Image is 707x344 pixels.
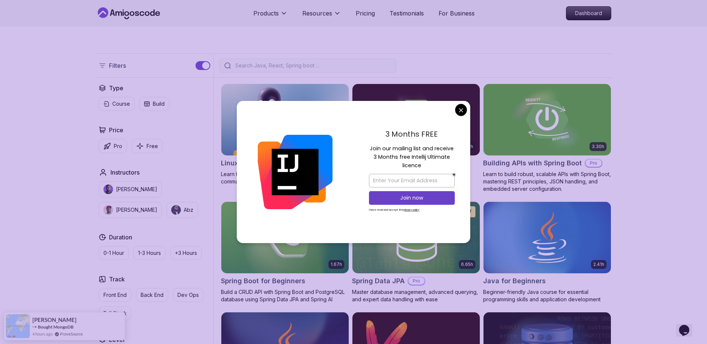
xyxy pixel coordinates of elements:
[221,171,349,185] p: Learn the fundamentals of Linux and how to use the command line
[234,62,391,69] input: Search Java, React, Spring boot ...
[676,315,700,337] iframe: chat widget
[461,261,473,267] p: 6.65h
[99,202,162,218] button: instructor img[PERSON_NAME]
[138,249,161,257] p: 1-3 Hours
[99,97,135,111] button: Course
[390,9,424,18] a: Testimonials
[99,181,162,197] button: instructor img[PERSON_NAME]
[483,84,611,193] a: Building APIs with Spring Boot card3.30hBuilding APIs with Spring BootProLearn to build robust, s...
[483,171,611,193] p: Learn to build robust, scalable APIs with Spring Boot, mastering REST principles, JSON handling, ...
[253,9,288,24] button: Products
[170,246,202,260] button: +3 Hours
[585,159,602,167] p: Pro
[136,288,168,302] button: Back End
[103,205,113,215] img: instructor img
[116,206,157,214] p: [PERSON_NAME]
[592,144,604,150] p: 3.30h
[109,233,132,242] h2: Duration
[221,158,286,168] h2: Linux Fundamentals
[99,246,129,260] button: 0-1 Hour
[112,100,130,108] p: Course
[103,291,127,299] p: Front End
[566,7,611,20] p: Dashboard
[483,276,546,286] h2: Java for Beginners
[184,206,193,214] p: Abz
[116,186,157,193] p: [PERSON_NAME]
[352,84,480,193] a: Advanced Spring Boot card5.18hAdvanced Spring BootProDive deep into Spring Boot with our advanced...
[141,291,163,299] p: Back End
[483,158,582,168] h2: Building APIs with Spring Boot
[221,84,349,155] img: Linux Fundamentals card
[133,246,166,260] button: 1-3 Hours
[109,61,126,70] p: Filters
[352,201,480,303] a: Spring Data JPA card6.65hNEWSpring Data JPAProMaster database management, advanced querying, and ...
[221,276,305,286] h2: Spring Boot for Beginners
[32,324,37,330] span: ->
[439,9,475,18] a: For Business
[483,84,611,155] img: Building APIs with Spring Boot card
[408,277,425,285] p: Pro
[166,202,198,218] button: instructor imgAbz
[147,143,158,150] p: Free
[60,331,83,337] a: ProveSource
[175,249,197,257] p: +3 Hours
[352,276,405,286] h2: Spring Data JPA
[103,249,124,257] p: 0-1 Hour
[352,288,480,303] p: Master database management, advanced querying, and expert data handling with ease
[483,201,611,303] a: Java for Beginners card2.41hJava for BeginnersBeginner-friendly Java course for essential program...
[114,143,122,150] p: Pro
[109,84,123,92] h2: Type
[173,288,204,302] button: Dev Ops
[221,288,349,303] p: Build a CRUD API with Spring Boot and PostgreSQL database using Spring Data JPA and Spring AI
[302,9,341,24] button: Resources
[483,202,611,273] img: Java for Beginners card
[171,205,181,215] img: instructor img
[331,261,342,267] p: 1.67h
[110,168,140,177] h2: Instructors
[32,331,53,337] span: 4 hours ago
[99,288,131,302] button: Front End
[221,201,349,303] a: Spring Boot for Beginners card1.67hNEWSpring Boot for BeginnersBuild a CRUD API with Spring Boot ...
[99,306,131,320] button: Full Stack
[566,6,611,20] a: Dashboard
[221,84,349,185] a: Linux Fundamentals card6.00hLinux FundamentalsProLearn the fundamentals of Linux and how to use t...
[253,9,279,18] p: Products
[32,317,77,323] span: [PERSON_NAME]
[103,310,127,317] p: Full Stack
[139,97,169,111] button: Build
[483,288,611,303] p: Beginner-friendly Java course for essential programming skills and application development
[99,139,127,153] button: Pro
[103,185,113,194] img: instructor img
[131,139,163,153] button: Free
[593,261,604,267] p: 2.41h
[109,275,125,284] h2: Track
[153,100,165,108] p: Build
[6,314,30,338] img: provesource social proof notification image
[302,9,332,18] p: Resources
[38,324,74,330] a: Bought MongoDB
[109,126,123,134] h2: Price
[356,9,375,18] a: Pricing
[177,291,199,299] p: Dev Ops
[221,202,349,273] img: Spring Boot for Beginners card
